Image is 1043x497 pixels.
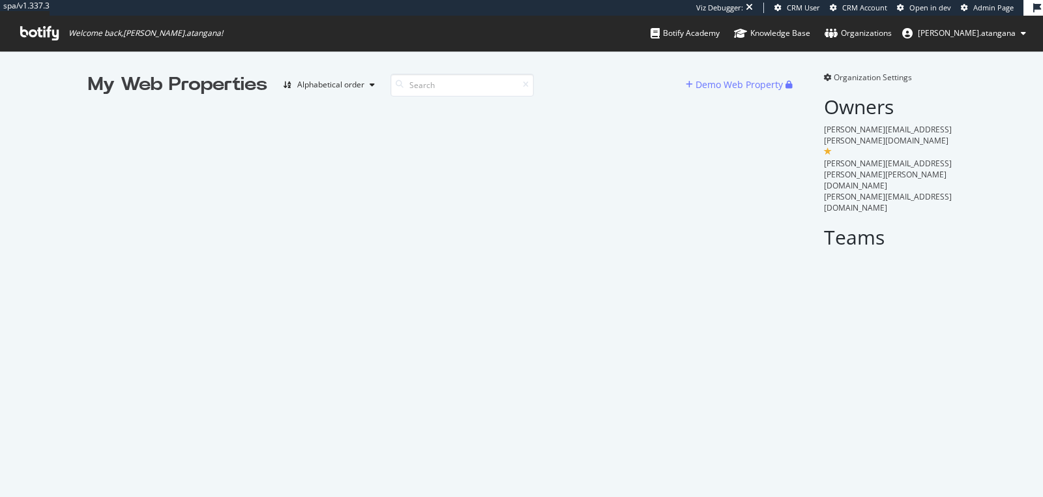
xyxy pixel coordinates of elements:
[686,79,786,90] a: Demo Web Property
[774,3,820,13] a: CRM User
[842,3,887,12] span: CRM Account
[824,124,952,146] span: [PERSON_NAME][EMAIL_ADDRESS][PERSON_NAME][DOMAIN_NAME]
[892,23,1036,44] button: [PERSON_NAME].atangana
[278,74,380,95] button: Alphabetical order
[734,27,810,40] div: Knowledge Base
[686,74,786,95] button: Demo Web Property
[824,191,952,213] span: [PERSON_NAME][EMAIL_ADDRESS][DOMAIN_NAME]
[68,28,223,38] span: Welcome back, [PERSON_NAME].atangana !
[909,3,951,12] span: Open in dev
[787,3,820,12] span: CRM User
[651,16,720,51] a: Botify Academy
[696,3,743,13] div: Viz Debugger:
[825,27,892,40] div: Organizations
[824,158,952,191] span: [PERSON_NAME][EMAIL_ADDRESS][PERSON_NAME][PERSON_NAME][DOMAIN_NAME]
[897,3,951,13] a: Open in dev
[824,226,955,248] h2: Teams
[961,3,1014,13] a: Admin Page
[825,16,892,51] a: Organizations
[390,74,534,97] input: Search
[834,72,912,83] span: Organization Settings
[734,16,810,51] a: Knowledge Base
[973,3,1014,12] span: Admin Page
[297,81,364,89] div: Alphabetical order
[696,78,783,91] div: Demo Web Property
[918,27,1016,38] span: renaud.atangana
[830,3,887,13] a: CRM Account
[88,72,267,98] div: My Web Properties
[824,96,955,117] h2: Owners
[651,27,720,40] div: Botify Academy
